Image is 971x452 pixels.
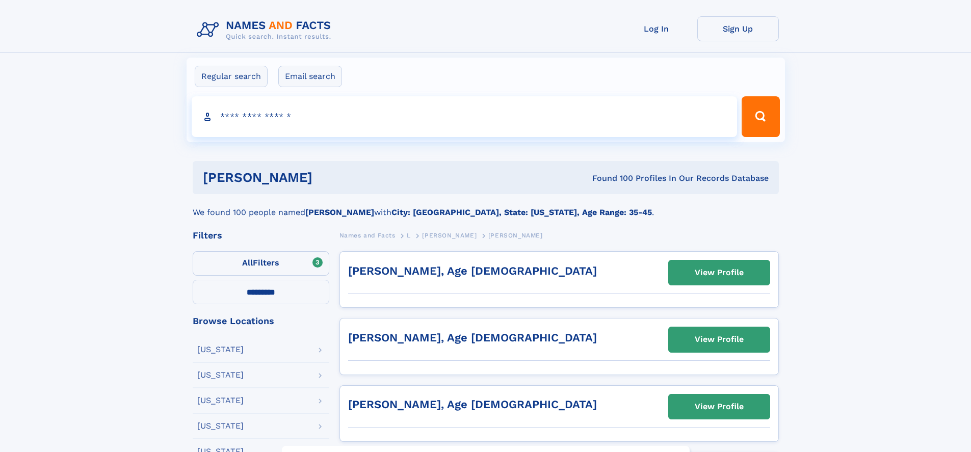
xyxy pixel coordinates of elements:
a: Names and Facts [339,229,396,242]
a: View Profile [669,327,770,352]
div: Filters [193,231,329,240]
label: Email search [278,66,342,87]
a: View Profile [669,394,770,419]
a: [PERSON_NAME], Age [DEMOGRAPHIC_DATA] [348,331,597,344]
div: Found 100 Profiles In Our Records Database [452,173,769,184]
span: [PERSON_NAME] [488,232,543,239]
label: Regular search [195,66,268,87]
span: [PERSON_NAME] [422,232,477,239]
img: Logo Names and Facts [193,16,339,44]
a: Log In [616,16,697,41]
a: [PERSON_NAME] [422,229,477,242]
b: City: [GEOGRAPHIC_DATA], State: [US_STATE], Age Range: 35-45 [391,207,652,217]
button: Search Button [742,96,779,137]
span: All [242,258,253,268]
div: View Profile [695,328,744,351]
h1: [PERSON_NAME] [203,171,453,184]
a: View Profile [669,260,770,285]
div: [US_STATE] [197,345,244,354]
div: [US_STATE] [197,422,244,430]
a: Sign Up [697,16,779,41]
div: View Profile [695,395,744,418]
div: Browse Locations [193,316,329,326]
div: [US_STATE] [197,396,244,405]
div: View Profile [695,261,744,284]
a: [PERSON_NAME], Age [DEMOGRAPHIC_DATA] [348,264,597,277]
a: [PERSON_NAME], Age [DEMOGRAPHIC_DATA] [348,398,597,411]
a: L [407,229,411,242]
b: [PERSON_NAME] [305,207,374,217]
input: search input [192,96,738,137]
span: L [407,232,411,239]
div: We found 100 people named with . [193,194,779,219]
label: Filters [193,251,329,276]
div: [US_STATE] [197,371,244,379]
